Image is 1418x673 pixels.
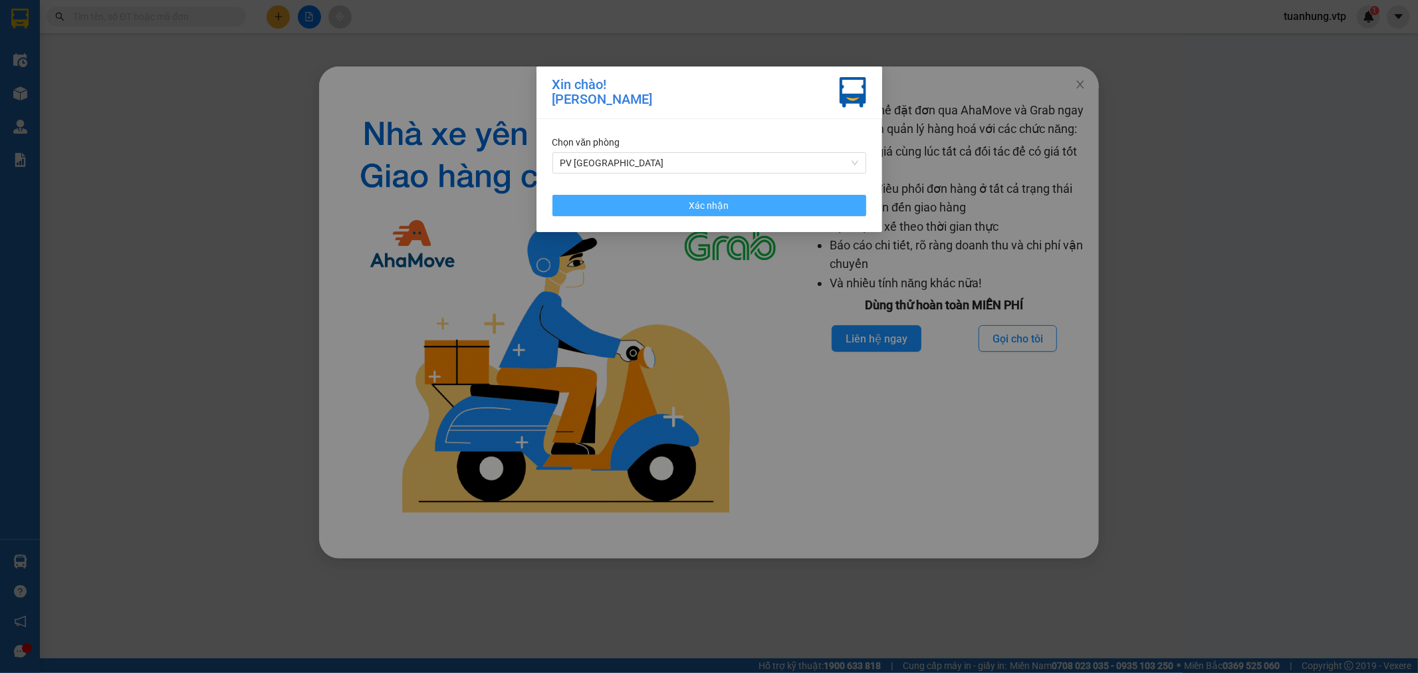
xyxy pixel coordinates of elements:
div: Chọn văn phòng [552,135,866,150]
button: Xác nhận [552,195,866,216]
span: Xác nhận [689,198,729,213]
div: Xin chào! [PERSON_NAME] [552,77,653,108]
span: PV Tân Bình [560,153,858,173]
img: vxr-icon [840,77,866,108]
